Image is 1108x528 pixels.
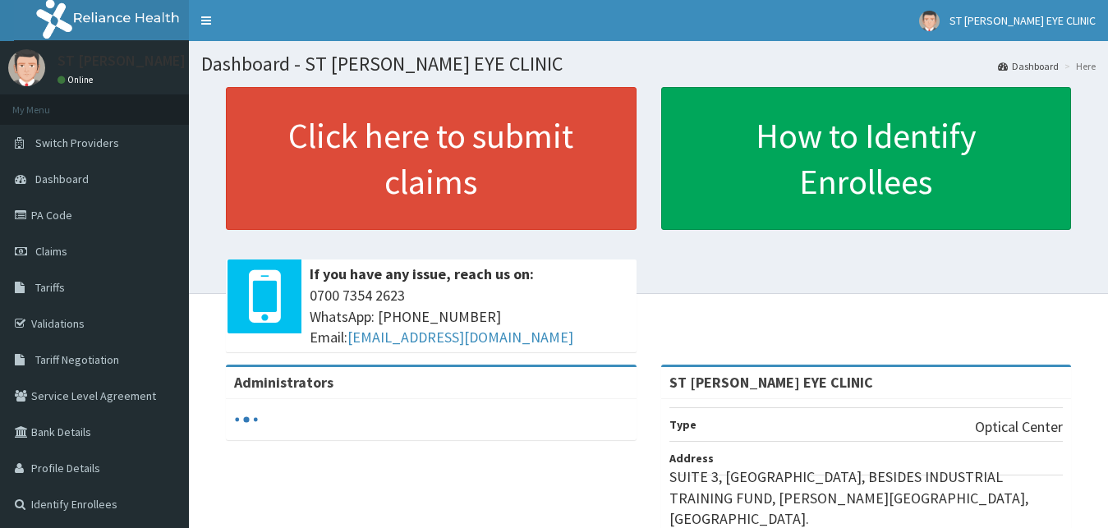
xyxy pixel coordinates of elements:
[57,74,97,85] a: Online
[669,451,714,466] b: Address
[949,13,1096,28] span: ST [PERSON_NAME] EYE CLINIC
[234,373,333,392] b: Administrators
[35,135,119,150] span: Switch Providers
[35,352,119,367] span: Tariff Negotiation
[310,264,534,283] b: If you have any issue, reach us on:
[919,11,940,31] img: User Image
[669,373,873,392] strong: ST [PERSON_NAME] EYE CLINIC
[1060,59,1096,73] li: Here
[234,407,259,432] svg: audio-loading
[661,87,1072,230] a: How to Identify Enrollees
[669,417,697,432] b: Type
[226,87,637,230] a: Click here to submit claims
[57,53,256,68] p: ST [PERSON_NAME] EYE CLINIC
[35,244,67,259] span: Claims
[310,285,628,348] span: 0700 7354 2623 WhatsApp: [PHONE_NUMBER] Email:
[35,172,89,186] span: Dashboard
[201,53,1096,75] h1: Dashboard - ST [PERSON_NAME] EYE CLINIC
[35,280,65,295] span: Tariffs
[8,49,45,86] img: User Image
[347,328,573,347] a: [EMAIL_ADDRESS][DOMAIN_NAME]
[975,416,1063,438] p: Optical Center
[998,59,1059,73] a: Dashboard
